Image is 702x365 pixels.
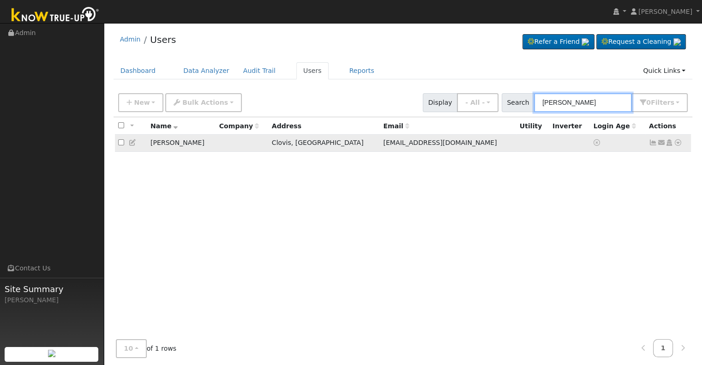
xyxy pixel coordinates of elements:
[657,138,666,148] a: cesteitz@gmail.com
[457,93,498,112] button: - All -
[182,99,228,106] span: Bulk Actions
[5,295,99,305] div: [PERSON_NAME]
[48,350,55,357] img: retrieve
[594,139,602,146] a: No login access
[114,62,163,79] a: Dashboard
[383,122,409,130] span: Email
[596,34,686,50] a: Request a Cleaning
[296,62,329,79] a: Users
[649,139,657,146] a: Not connected
[631,93,688,112] button: 0Filters
[502,93,534,112] span: Search
[520,121,546,131] div: Utility
[7,5,104,26] img: Know True-Up
[150,34,176,45] a: Users
[150,122,178,130] span: Name
[653,339,673,357] a: 1
[670,99,674,106] span: s
[674,138,682,148] a: Other actions
[649,121,688,131] div: Actions
[176,62,236,79] a: Data Analyzer
[116,339,177,358] span: of 1 rows
[269,135,380,152] td: Clovis, [GEOGRAPHIC_DATA]
[118,93,164,112] button: New
[638,8,692,15] span: [PERSON_NAME]
[673,38,681,46] img: retrieve
[165,93,241,112] button: Bulk Actions
[219,122,259,130] span: Company name
[272,121,377,131] div: Address
[534,93,632,112] input: Search
[124,345,133,352] span: 10
[552,121,587,131] div: Inverter
[522,34,594,50] a: Refer a Friend
[5,283,99,295] span: Site Summary
[134,99,150,106] span: New
[636,62,692,79] a: Quick Links
[342,62,381,79] a: Reports
[582,38,589,46] img: retrieve
[423,93,457,112] span: Display
[665,139,673,146] a: Login As
[236,62,282,79] a: Audit Trail
[129,139,137,146] a: Edit User
[594,122,636,130] span: Days since last login
[147,135,216,152] td: [PERSON_NAME]
[383,139,497,146] span: [EMAIL_ADDRESS][DOMAIN_NAME]
[651,99,674,106] span: Filter
[120,36,141,43] a: Admin
[116,339,147,358] button: 10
